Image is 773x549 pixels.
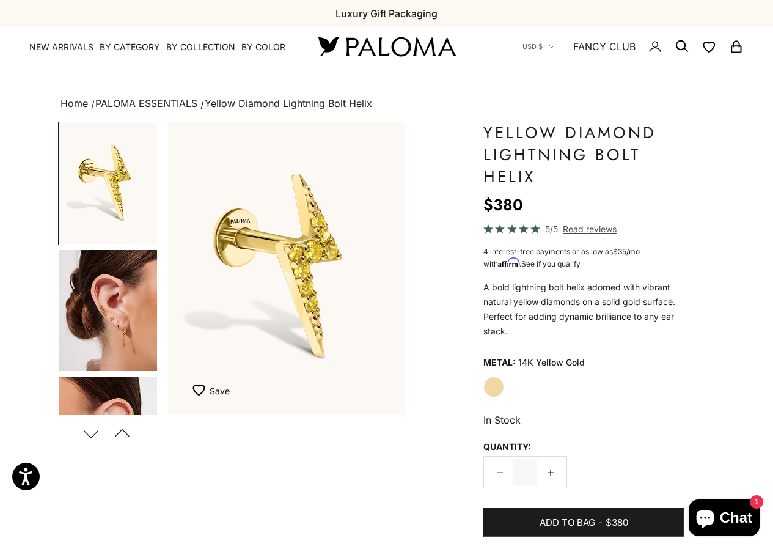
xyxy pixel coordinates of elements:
[483,247,640,268] span: 4 interest-free payments or as low as /mo with .
[483,412,684,428] p: In Stock
[100,41,160,53] summary: By Category
[59,250,157,371] img: #YellowGold #RoseGold #WhiteGold
[29,41,289,53] nav: Primary navigation
[518,353,585,372] variant-option-value: 14K Yellow Gold
[606,515,628,531] span: $380
[192,384,210,396] img: wishlist
[522,41,555,52] button: USD $
[59,123,157,244] img: #YellowGold
[498,258,519,267] span: Affirm
[545,222,558,236] span: 5/5
[540,515,595,531] span: Add to bag
[168,122,405,415] img: #YellowGold
[483,438,531,456] legend: Quantity:
[58,95,715,112] nav: breadcrumbs
[685,499,763,539] inbox-online-store-chat: Shopify online store chat
[241,41,285,53] summary: By Color
[573,39,636,54] a: FANCY CLUB
[483,193,523,217] sale-price: $380
[192,378,230,403] button: Add to Wishlist
[205,97,372,109] span: Yellow Diamond Lightning Bolt Helix
[58,375,158,499] button: Go to item 4
[483,353,516,372] legend: Metal:
[166,41,235,53] summary: By Collection
[521,259,581,268] a: See if you qualify - Learn more about Affirm Financing (opens in modal)
[59,377,157,498] img: #YellowGold #RoseGold #WhiteGold
[95,97,197,109] a: PALOMA ESSENTIALS
[483,280,684,339] p: A bold lightning bolt helix adorned with vibrant natural yellow diamonds on a solid gold surface....
[563,222,617,236] span: Read reviews
[522,27,744,66] nav: Secondary navigation
[60,97,88,109] a: Home
[58,122,158,245] button: Go to item 1
[613,247,626,256] span: $35
[483,222,684,236] a: 5/5 Read reviews
[335,6,438,21] p: Luxury Gift Packaging
[483,508,684,537] button: Add to bag-$380
[58,249,158,372] button: Go to item 3
[522,41,543,52] span: USD $
[29,41,93,53] a: NEW ARRIVALS
[483,122,684,188] h1: Yellow Diamond Lightning Bolt Helix
[168,122,405,415] div: Item 1 of 10
[513,459,537,485] input: Change quantity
